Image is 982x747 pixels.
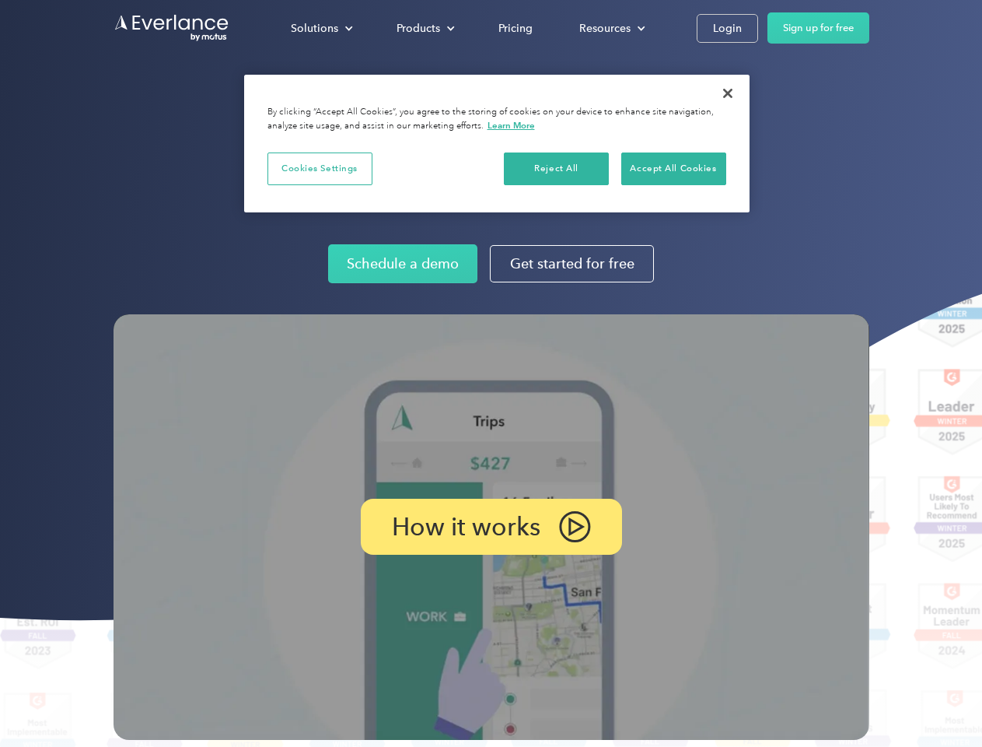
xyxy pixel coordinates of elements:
a: Schedule a demo [328,244,477,283]
a: Go to homepage [114,13,230,43]
button: Accept All Cookies [621,153,726,185]
p: How it works [392,517,540,536]
div: Pricing [498,19,533,38]
a: Pricing [483,15,548,42]
div: Cookie banner [244,75,750,212]
div: Solutions [291,19,338,38]
button: Cookies Settings [267,153,372,185]
a: Get started for free [490,245,654,282]
input: Submit [114,93,193,125]
button: Close [711,76,745,110]
div: Resources [564,15,658,42]
div: Solutions [275,15,365,42]
div: Products [381,15,467,42]
a: Sign up for free [767,12,869,44]
div: Privacy [244,75,750,212]
div: By clicking “Accept All Cookies”, you agree to the storing of cookies on your device to enhance s... [267,106,726,133]
button: Reject All [504,153,609,185]
a: Login [697,14,758,43]
div: Resources [579,19,631,38]
div: Products [397,19,440,38]
a: More information about your privacy, opens in a new tab [488,120,535,131]
div: Login [713,19,742,38]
